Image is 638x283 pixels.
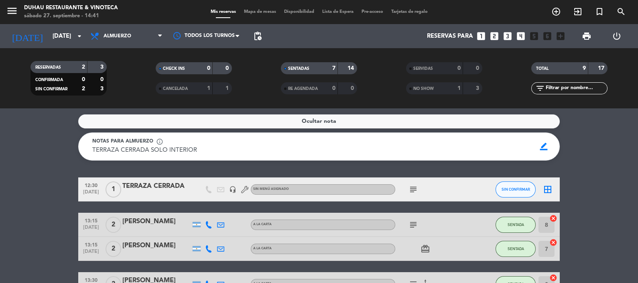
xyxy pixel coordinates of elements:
span: pending_actions [253,31,262,41]
i: turned_in_not [595,7,604,16]
span: SENTADA [508,222,524,227]
i: power_settings_new [612,31,622,41]
i: add_circle_outline [551,7,561,16]
span: 1 [106,181,121,197]
span: CONFIRMADA [35,78,63,82]
span: Mapa de mesas [240,10,280,14]
i: arrow_drop_down [75,31,84,41]
strong: 17 [598,65,606,71]
span: print [582,31,591,41]
span: CHECK INS [163,67,185,71]
span: border_color [536,139,552,154]
i: cancel [549,214,557,222]
span: Disponibilidad [280,10,318,14]
strong: 0 [82,77,85,82]
span: A LA CARTA [253,247,272,250]
div: sábado 27. septiembre - 14:41 [24,12,118,20]
span: Tarjetas de regalo [387,10,432,14]
strong: 3 [100,86,105,92]
strong: 1 [226,86,230,91]
i: exit_to_app [573,7,583,16]
i: border_all [543,185,553,194]
i: looks_6 [542,31,553,41]
span: SENTADAS [288,67,309,71]
span: Almuerzo [104,33,131,39]
span: Reservas para [427,33,473,40]
i: cancel [549,274,557,282]
i: subject [408,220,418,230]
span: TOTAL [536,67,549,71]
i: filter_list [535,83,545,93]
div: TERRAZA CERRADA [122,181,191,191]
i: search [616,7,626,16]
strong: 3 [100,64,105,70]
strong: 2 [82,64,85,70]
span: RE AGENDADA [288,87,318,91]
strong: 0 [457,65,461,71]
span: CANCELADA [163,87,188,91]
span: 13:15 [81,240,101,249]
span: Ocultar nota [302,117,336,126]
strong: 2 [82,86,85,92]
strong: 0 [332,86,335,91]
strong: 0 [207,65,210,71]
span: Pre-acceso [358,10,387,14]
strong: 0 [226,65,230,71]
input: Filtrar por nombre... [545,84,607,93]
div: [PERSON_NAME] [122,216,191,227]
strong: 3 [476,86,481,91]
i: looks_4 [516,31,526,41]
i: menu [6,5,18,17]
strong: 9 [583,65,586,71]
strong: 7 [332,65,335,71]
span: SERVIDAS [413,67,433,71]
span: [DATE] [81,225,101,234]
span: RESERVAR MESA [545,5,567,18]
span: Sin menú asignado [253,187,289,191]
span: SIN CONFIRMAR [35,87,67,91]
span: TERRAZA CERRADA SOLO INTERIOR [92,147,197,153]
i: looks_two [489,31,500,41]
span: 13:15 [81,216,101,225]
span: SENTADA [508,246,524,251]
button: SENTADA [496,217,536,233]
strong: 14 [347,65,356,71]
span: 2 [106,241,121,257]
i: looks_5 [529,31,539,41]
strong: 0 [100,77,105,82]
i: headset_mic [229,186,236,193]
span: Reserva especial [589,5,610,18]
span: RESERVADAS [35,65,61,69]
span: Mis reservas [207,10,240,14]
strong: 0 [476,65,481,71]
span: [DATE] [81,189,101,199]
button: menu [6,5,18,20]
span: BUSCAR [610,5,632,18]
span: WALK IN [567,5,589,18]
div: LOG OUT [602,24,632,48]
div: Duhau Restaurante & Vinoteca [24,4,118,12]
i: card_giftcard [421,244,430,254]
i: subject [408,185,418,194]
span: A LA CARTA [253,223,272,226]
span: [DATE] [81,249,101,258]
span: SIN CONFIRMAR [502,187,530,191]
span: Notas para almuerzo [92,138,153,146]
i: add_box [555,31,566,41]
div: [PERSON_NAME] [122,240,191,251]
i: looks_3 [502,31,513,41]
i: [DATE] [6,27,49,45]
i: cancel [549,238,557,246]
i: looks_one [476,31,486,41]
button: SENTADA [496,241,536,257]
span: info_outline [156,138,163,145]
span: NO SHOW [413,87,434,91]
span: 12:30 [81,180,101,189]
strong: 0 [351,86,356,91]
span: 2 [106,217,121,233]
button: SIN CONFIRMAR [496,181,536,197]
span: Lista de Espera [318,10,358,14]
strong: 1 [207,86,210,91]
strong: 1 [457,86,461,91]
